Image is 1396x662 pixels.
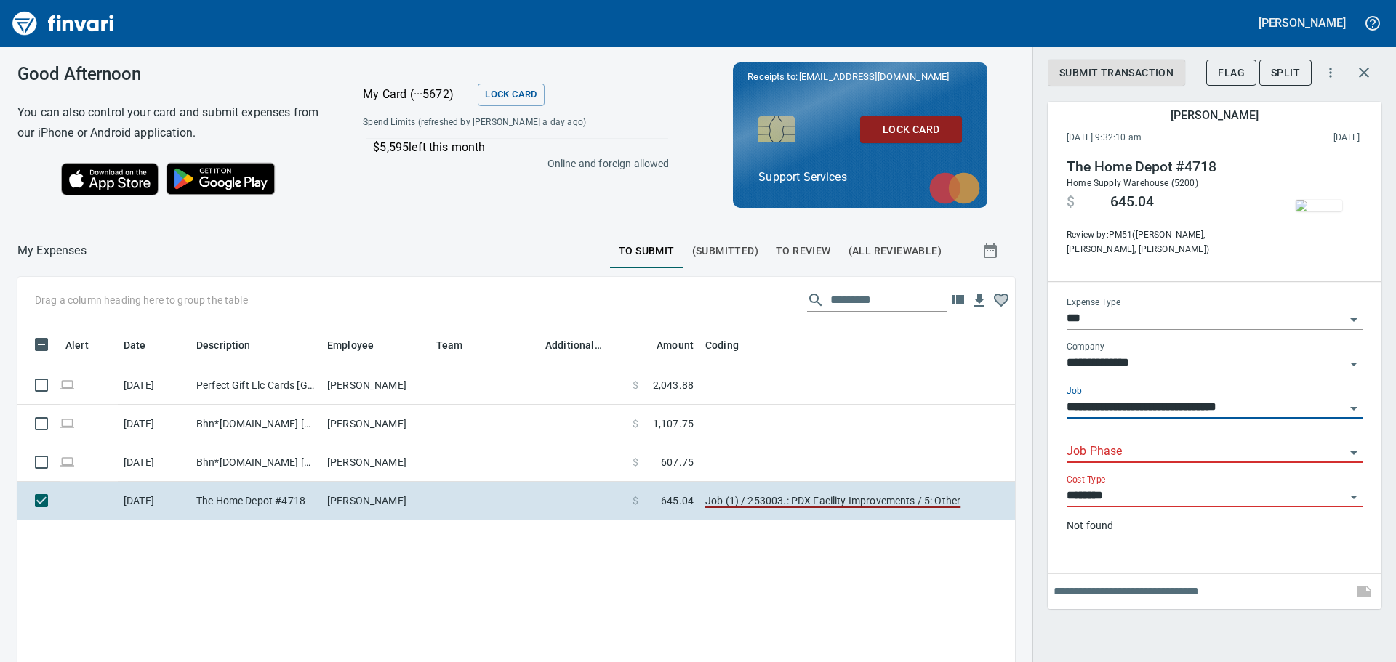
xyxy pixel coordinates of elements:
span: Additional Reviewer [545,336,602,354]
td: Perfect Gift Llc Cards [GEOGRAPHIC_DATA] [GEOGRAPHIC_DATA] [190,366,321,405]
span: Lock Card [485,86,537,103]
button: Lock Card [860,116,962,143]
button: Choose columns to display [947,289,968,311]
p: Drag a column heading here to group the table [35,293,248,307]
span: Coding [705,336,739,354]
span: Spend Limits (refreshed by [PERSON_NAME] a day ago) [363,116,626,130]
img: Download on the App Store [61,163,159,195]
td: [PERSON_NAME] [321,405,430,443]
button: More [1315,57,1347,89]
p: Not found [1067,518,1363,533]
td: [DATE] [118,482,190,520]
span: Alert [65,336,89,354]
img: Finvari [9,6,118,41]
span: Amount [638,336,694,354]
button: Open [1344,310,1364,330]
span: Alert [65,336,108,354]
nav: breadcrumb [17,242,87,259]
label: Job [1067,387,1082,396]
label: Cost Type [1067,476,1106,485]
span: Review by: PM51 ([PERSON_NAME], [PERSON_NAME], [PERSON_NAME]) [1067,228,1264,257]
h5: [PERSON_NAME] [1171,108,1258,123]
button: Close transaction [1347,55,1381,90]
button: Open [1344,398,1364,419]
span: 645.04 [661,493,694,508]
span: This records your note into the expense [1347,574,1381,609]
span: [DATE] [1237,131,1360,145]
span: Online transaction [60,419,75,428]
span: Lock Card [872,121,950,139]
span: Home Supply Warehouse (5200) [1067,178,1198,188]
p: Online and foreign allowed [351,156,669,171]
span: [EMAIL_ADDRESS][DOMAIN_NAME] [798,70,950,84]
button: Submit Transaction [1048,60,1185,86]
td: [DATE] [118,443,190,482]
button: Column choices favorited. Click to reset to default [990,289,1012,311]
button: Flag [1206,60,1256,86]
span: Description [196,336,270,354]
td: [DATE] [118,405,190,443]
button: [PERSON_NAME] [1255,12,1349,34]
button: Open [1344,354,1364,374]
span: $ [633,455,638,469]
img: mastercard.svg [922,165,987,211]
span: Online transaction [60,380,75,389]
span: $ [633,493,638,508]
span: (All Reviewable) [849,242,942,260]
span: 645.04 [1110,193,1154,211]
p: $5,595 left this month [373,139,667,156]
td: [PERSON_NAME] [321,443,430,482]
td: [PERSON_NAME] [321,366,430,405]
span: Description [196,336,251,354]
h6: You can also control your card and submit expenses from our iPhone or Android application. [17,102,326,143]
span: $ [633,416,638,431]
img: receipts%2Ftapani%2F2025-09-12%2FNEsw9X4wyyOGIebisYSa9hDywWp2__PC6N29FV60LZqvyROO8D_1.jpg [1296,200,1342,211]
span: Online transaction [60,457,75,467]
span: Submit Transaction [1059,64,1174,82]
span: Date [124,336,146,354]
button: Lock Card [478,84,544,106]
span: Employee [327,336,374,354]
td: Bhn*[DOMAIN_NAME] [PHONE_NUMBER] [GEOGRAPHIC_DATA] [190,443,321,482]
span: Additional Reviewer [545,336,621,354]
p: My Expenses [17,242,87,259]
span: $ [633,378,638,392]
span: $ [1067,193,1075,211]
span: Split [1271,64,1300,82]
span: To Submit [619,242,675,260]
span: Team [436,336,482,354]
p: Support Services [758,169,962,186]
h3: Good Afternoon [17,64,326,84]
label: Expense Type [1067,299,1120,307]
button: Split [1259,60,1312,86]
span: (Submitted) [692,242,758,260]
button: Show transactions within a particular date range [968,233,1015,268]
td: [DATE] [118,366,190,405]
span: [DATE] 9:32:10 am [1067,131,1237,145]
p: My Card (···5672) [363,86,472,103]
span: 1,107.75 [653,416,694,431]
td: The Home Depot #4718 [190,482,321,520]
button: Open [1344,487,1364,507]
span: 2,043.88 [653,378,694,392]
p: Receipts to: [747,70,973,84]
h5: [PERSON_NAME] [1259,15,1346,31]
span: Date [124,336,165,354]
span: To Review [776,242,831,260]
span: Team [436,336,463,354]
label: Company [1067,343,1104,352]
h4: The Home Depot #4718 [1067,158,1264,176]
span: Amount [657,336,694,354]
img: Get it on Google Play [159,155,284,203]
span: 607.75 [661,455,694,469]
button: Open [1344,443,1364,463]
span: Coding [705,336,758,354]
span: Flag [1218,64,1245,82]
span: Employee [327,336,393,354]
td: Bhn*[DOMAIN_NAME] [PHONE_NUMBER] [GEOGRAPHIC_DATA] [190,405,321,443]
td: [PERSON_NAME] [321,482,430,520]
td: Job (1) / 253003.: PDX Facility Improvements / 5: Other [699,482,1063,520]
